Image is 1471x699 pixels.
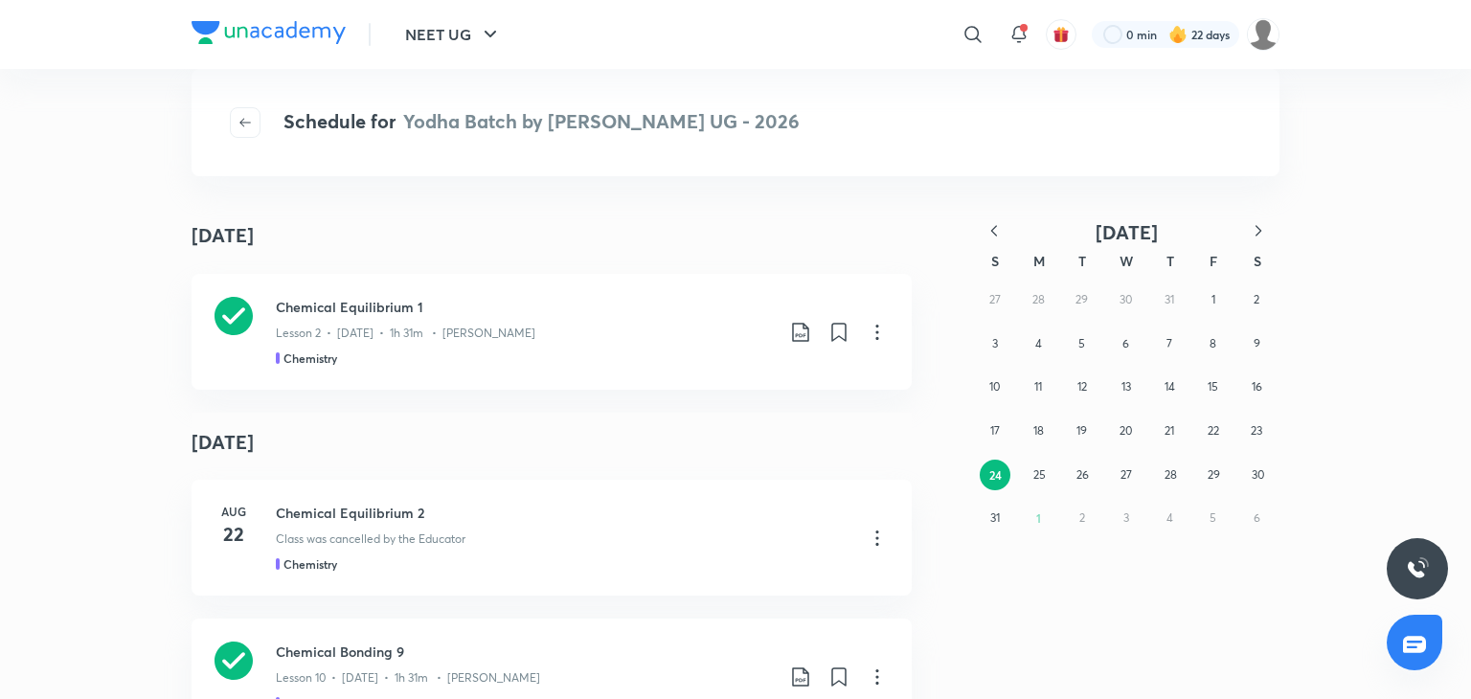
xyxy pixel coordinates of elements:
[1096,219,1158,245] span: [DATE]
[1154,328,1185,359] button: August 7, 2025
[276,530,465,548] p: Class was cancelled by the Educator
[980,460,1010,490] button: August 24, 2025
[1199,460,1230,490] button: August 29, 2025
[1078,252,1086,270] abbr: Tuesday
[283,349,337,367] h5: Chemistry
[1052,26,1070,43] img: avatar
[1015,220,1237,244] button: [DATE]
[1165,379,1175,394] abbr: August 14, 2025
[276,325,535,342] p: Lesson 2 • [DATE] • 1h 31m • [PERSON_NAME]
[1254,292,1259,306] abbr: August 2, 2025
[1252,467,1264,482] abbr: August 30, 2025
[1155,460,1186,490] button: August 28, 2025
[1120,252,1133,270] abbr: Wednesday
[283,107,800,138] h4: Schedule for
[1023,328,1053,359] button: August 4, 2025
[1208,423,1219,438] abbr: August 22, 2025
[989,467,1002,483] abbr: August 24, 2025
[1254,252,1261,270] abbr: Saturday
[1166,336,1172,350] abbr: August 7, 2025
[1165,467,1177,482] abbr: August 28, 2025
[990,510,1000,525] abbr: August 31, 2025
[1165,423,1174,438] abbr: August 21, 2025
[192,413,912,472] h4: [DATE]
[990,423,1000,438] abbr: August 17, 2025
[1111,416,1142,446] button: August 20, 2025
[1067,416,1098,446] button: August 19, 2025
[1035,336,1042,350] abbr: August 4, 2025
[980,372,1010,402] button: August 10, 2025
[1198,372,1229,402] button: August 15, 2025
[192,221,254,250] h4: [DATE]
[1166,252,1174,270] abbr: Thursday
[1211,292,1215,306] abbr: August 1, 2025
[276,669,540,687] p: Lesson 10 • [DATE] • 1h 31m • [PERSON_NAME]
[1076,423,1087,438] abbr: August 19, 2025
[276,297,774,317] h3: Chemical Equilibrium 1
[992,336,998,350] abbr: August 3, 2025
[1077,379,1087,394] abbr: August 12, 2025
[276,503,850,523] h3: Chemical Equilibrium 2
[1034,379,1042,394] abbr: August 11, 2025
[1198,284,1229,315] button: August 1, 2025
[1068,460,1098,490] button: August 26, 2025
[1078,336,1085,350] abbr: August 5, 2025
[1024,460,1054,490] button: August 25, 2025
[1121,379,1131,394] abbr: August 13, 2025
[283,555,337,573] h5: Chemistry
[192,480,912,596] a: Aug22Chemical Equilibrium 2Class was cancelled by the EducatorChemistry
[1111,328,1142,359] button: August 6, 2025
[1033,423,1044,438] abbr: August 18, 2025
[1242,460,1273,490] button: August 30, 2025
[1111,372,1142,402] button: August 13, 2025
[1241,416,1272,446] button: August 23, 2025
[1406,557,1429,580] img: ttu
[1154,372,1185,402] button: August 14, 2025
[1076,467,1089,482] abbr: August 26, 2025
[1033,252,1045,270] abbr: Monday
[1252,379,1262,394] abbr: August 16, 2025
[1210,252,1217,270] abbr: Friday
[276,642,774,662] h3: Chemical Bonding 9
[1210,336,1216,350] abbr: August 8, 2025
[1198,416,1229,446] button: August 22, 2025
[1247,18,1279,51] img: Tanya Kumari
[989,379,1000,394] abbr: August 10, 2025
[1046,19,1076,50] button: avatar
[980,328,1010,359] button: August 3, 2025
[1023,416,1053,446] button: August 18, 2025
[1154,416,1185,446] button: August 21, 2025
[1241,284,1272,315] button: August 2, 2025
[980,503,1010,533] button: August 31, 2025
[215,503,253,520] h6: Aug
[1251,423,1262,438] abbr: August 23, 2025
[1111,460,1142,490] button: August 27, 2025
[1208,379,1218,394] abbr: August 15, 2025
[1067,372,1098,402] button: August 12, 2025
[1122,336,1129,350] abbr: August 6, 2025
[1033,467,1046,482] abbr: August 25, 2025
[1241,328,1272,359] button: August 9, 2025
[1168,25,1188,44] img: streak
[192,21,346,44] img: Company Logo
[394,15,513,54] button: NEET UG
[1023,372,1053,402] button: August 11, 2025
[980,416,1010,446] button: August 17, 2025
[1241,372,1272,402] button: August 16, 2025
[991,252,999,270] abbr: Sunday
[403,108,800,134] span: Yodha Batch by [PERSON_NAME] UG - 2026
[1120,423,1132,438] abbr: August 20, 2025
[192,21,346,49] a: Company Logo
[1254,336,1260,350] abbr: August 9, 2025
[192,274,912,390] a: Chemical Equilibrium 1Lesson 2 • [DATE] • 1h 31m • [PERSON_NAME]Chemistry
[1208,467,1220,482] abbr: August 29, 2025
[215,520,253,549] h4: 22
[1120,467,1132,482] abbr: August 27, 2025
[1198,328,1229,359] button: August 8, 2025
[1067,328,1098,359] button: August 5, 2025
